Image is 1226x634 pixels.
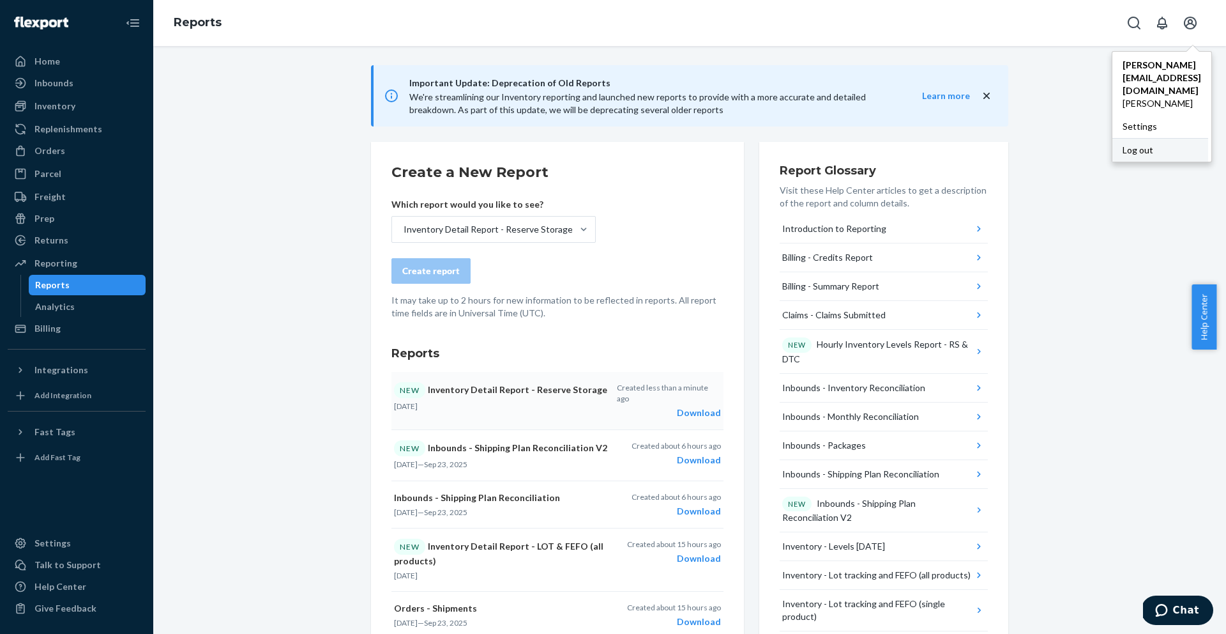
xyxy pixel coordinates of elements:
[782,410,919,423] div: Inbounds - Monthly Reconciliation
[120,10,146,36] button: Close Navigation
[34,234,68,247] div: Returns
[780,374,988,403] button: Inbounds - Inventory Reconciliation
[1112,138,1208,162] button: Log out
[394,440,425,456] div: NEW
[394,618,418,628] time: [DATE]
[780,301,988,330] button: Claims - Claims Submitted
[782,251,873,264] div: Billing - Credits Report
[34,100,75,112] div: Inventory
[782,337,973,366] div: Hourly Inventory Levels Report - RS & DTC
[8,51,146,72] a: Home
[394,539,610,568] p: Inventory Detail Report - LOT & FEFO (all products)
[8,164,146,184] a: Parcel
[8,385,146,406] a: Add Integration
[394,571,418,580] time: [DATE]
[14,17,68,29] img: Flexport logo
[782,569,971,582] div: Inventory - Lot tracking and FEFO (all products)
[34,144,65,157] div: Orders
[782,540,885,553] div: Inventory - Levels [DATE]
[34,212,54,225] div: Prep
[780,403,988,431] button: Inbounds - Monthly Reconciliation
[780,162,988,179] h3: Report Glossary
[391,198,596,211] p: Which report would you like to see?
[1192,284,1216,350] button: Help Center
[35,279,70,291] div: Reports
[394,401,418,411] time: [DATE]
[780,590,988,631] button: Inventory - Lot tracking and FEFO (single product)
[8,598,146,619] button: Give Feedback
[409,91,866,115] span: We're streamlining our Inventory reporting and launched new reports to provide with a more accura...
[394,460,418,469] time: [DATE]
[394,539,425,555] div: NEW
[409,75,897,91] span: Important Update: Deprecation of Old Reports
[391,481,723,529] button: Inbounds - Shipping Plan Reconciliation[DATE]—Sep 23, 2025Created about 6 hours agoDownload
[1123,59,1201,97] span: [PERSON_NAME][EMAIL_ADDRESS][DOMAIN_NAME]
[782,382,925,394] div: Inbounds - Inventory Reconciliation
[782,497,973,525] div: Inbounds - Shipping Plan Reconciliation V2
[394,617,610,628] p: —
[391,529,723,592] button: NEWInventory Detail Report - LOT & FEFO (all products)[DATE]Created about 15 hours agoDownload
[8,318,146,339] a: Billing
[782,439,866,452] div: Inbounds - Packages
[1112,115,1211,138] a: Settings
[8,533,146,553] a: Settings
[8,119,146,139] a: Replenishments
[402,265,460,277] div: Create report
[788,499,806,509] p: NEW
[780,184,988,210] p: Visit these Help Center articles to get a description of the report and column details.
[1177,10,1203,36] button: Open account menu
[394,507,418,517] time: [DATE]
[174,15,222,29] a: Reports
[8,576,146,597] a: Help Center
[391,372,723,430] button: NEWInventory Detail Report - Reserve Storage[DATE]Created less than a minute agoDownload
[394,382,609,398] p: Inventory Detail Report - Reserve Storage
[780,532,988,561] button: Inventory - Levels [DATE]
[163,4,232,42] ol: breadcrumbs
[391,430,723,481] button: NEWInbounds - Shipping Plan Reconciliation V2[DATE]—Sep 23, 2025Created about 6 hours agoDownload
[34,167,61,180] div: Parcel
[632,491,721,502] p: Created about 6 hours ago
[897,89,970,102] button: Learn more
[34,602,96,615] div: Give Feedback
[391,258,471,284] button: Create report
[394,507,610,518] p: —
[424,507,467,517] time: Sep 23, 2025
[780,330,988,374] button: NEWHourly Inventory Levels Report - RS & DTC
[34,426,75,438] div: Fast Tags
[34,537,71,550] div: Settings
[34,257,77,270] div: Reporting
[8,73,146,93] a: Inbounds
[391,294,723,320] p: It may take up to 2 hours for new information to be reflected in reports. All report time fields ...
[617,382,721,404] p: Created less than a minute ago
[34,580,86,593] div: Help Center
[1121,10,1147,36] button: Open Search Box
[780,460,988,489] button: Inbounds - Shipping Plan Reconciliation
[780,489,988,533] button: NEWInbounds - Shipping Plan Reconciliation V2
[391,345,723,362] h3: Reports
[394,440,610,456] p: Inbounds - Shipping Plan Reconciliation V2
[34,364,88,376] div: Integrations
[980,89,993,103] button: close
[8,422,146,442] button: Fast Tags
[34,190,66,203] div: Freight
[8,187,146,207] a: Freight
[34,55,60,68] div: Home
[8,447,146,468] a: Add Fast Tag
[35,300,75,313] div: Analytics
[1143,596,1213,628] iframe: Opens a widget where you can chat to one of our agents
[782,280,879,293] div: Billing - Summary Report
[8,96,146,116] a: Inventory
[782,598,972,623] div: Inventory - Lot tracking and FEFO (single product)
[394,602,610,615] p: Orders - Shipments
[424,460,467,469] time: Sep 23, 2025
[1112,54,1211,115] a: [PERSON_NAME][EMAIL_ADDRESS][DOMAIN_NAME][PERSON_NAME]
[632,454,721,467] div: Download
[424,618,467,628] time: Sep 23, 2025
[780,244,988,272] button: Billing - Credits Report
[34,390,91,401] div: Add Integration
[8,230,146,251] a: Returns
[394,459,610,470] p: —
